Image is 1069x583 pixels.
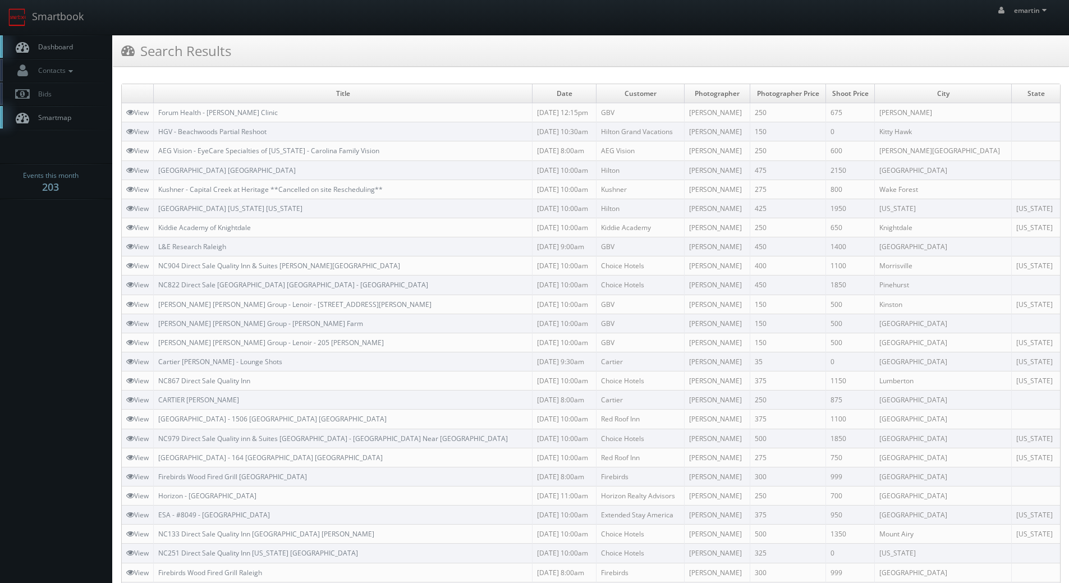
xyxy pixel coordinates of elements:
[874,141,1012,160] td: [PERSON_NAME][GEOGRAPHIC_DATA]
[597,160,685,180] td: Hilton
[597,429,685,448] td: Choice Hotels
[597,448,685,467] td: Red Roof Inn
[597,525,685,544] td: Choice Hotels
[685,429,750,448] td: [PERSON_NAME]
[597,103,685,122] td: GBV
[597,563,685,582] td: Firebirds
[533,103,597,122] td: [DATE] 12:15pm
[826,410,874,429] td: 1100
[597,199,685,218] td: Hilton
[126,548,149,558] a: View
[826,141,874,160] td: 600
[685,237,750,256] td: [PERSON_NAME]
[1012,371,1060,391] td: [US_STATE]
[750,218,826,237] td: 250
[750,333,826,352] td: 150
[874,506,1012,525] td: [GEOGRAPHIC_DATA]
[597,371,685,391] td: Choice Hotels
[826,544,874,563] td: 0
[685,486,750,505] td: [PERSON_NAME]
[533,276,597,295] td: [DATE] 10:00am
[750,295,826,314] td: 150
[826,122,874,141] td: 0
[126,319,149,328] a: View
[685,525,750,544] td: [PERSON_NAME]
[533,314,597,333] td: [DATE] 10:00am
[533,180,597,199] td: [DATE] 10:00am
[826,429,874,448] td: 1850
[874,218,1012,237] td: Knightdale
[597,141,685,160] td: AEG Vision
[158,300,432,309] a: [PERSON_NAME] [PERSON_NAME] Group - Lenoir - [STREET_ADDRESS][PERSON_NAME]
[597,333,685,352] td: GBV
[158,319,363,328] a: [PERSON_NAME] [PERSON_NAME] Group - [PERSON_NAME] Farm
[826,103,874,122] td: 675
[826,84,874,103] td: Shoot Price
[126,529,149,539] a: View
[158,395,239,405] a: CARTIER [PERSON_NAME]
[750,429,826,448] td: 500
[1012,218,1060,237] td: [US_STATE]
[158,568,262,577] a: Firebirds Wood Fired Grill Raleigh
[1012,84,1060,103] td: State
[685,467,750,486] td: [PERSON_NAME]
[874,256,1012,276] td: Morrisville
[750,506,826,525] td: 375
[533,563,597,582] td: [DATE] 8:00am
[750,314,826,333] td: 150
[685,122,750,141] td: [PERSON_NAME]
[533,218,597,237] td: [DATE] 10:00am
[597,295,685,314] td: GBV
[533,237,597,256] td: [DATE] 9:00am
[685,333,750,352] td: [PERSON_NAME]
[826,563,874,582] td: 999
[158,146,379,155] a: AEG Vision - EyeCare Specialties of [US_STATE] - Carolina Family Vision
[158,166,296,175] a: [GEOGRAPHIC_DATA] [GEOGRAPHIC_DATA]
[750,448,826,467] td: 275
[685,256,750,276] td: [PERSON_NAME]
[158,453,383,462] a: [GEOGRAPHIC_DATA] - 164 [GEOGRAPHIC_DATA] [GEOGRAPHIC_DATA]
[826,218,874,237] td: 650
[750,486,826,505] td: 250
[597,391,685,410] td: Cartier
[826,352,874,371] td: 0
[874,544,1012,563] td: [US_STATE]
[685,180,750,199] td: [PERSON_NAME]
[126,491,149,501] a: View
[1012,448,1060,467] td: [US_STATE]
[126,127,149,136] a: View
[750,391,826,410] td: 250
[126,223,149,232] a: View
[826,237,874,256] td: 1400
[874,237,1012,256] td: [GEOGRAPHIC_DATA]
[874,180,1012,199] td: Wake Forest
[597,84,685,103] td: Customer
[158,338,384,347] a: [PERSON_NAME] [PERSON_NAME] Group - Lenoir - 205 [PERSON_NAME]
[158,529,374,539] a: NC133 Direct Sale Quality Inn [GEOGRAPHIC_DATA] [PERSON_NAME]
[1012,295,1060,314] td: [US_STATE]
[874,525,1012,544] td: Mount Airy
[597,276,685,295] td: Choice Hotels
[33,113,71,122] span: Smartmap
[874,103,1012,122] td: [PERSON_NAME]
[126,395,149,405] a: View
[126,472,149,481] a: View
[158,376,250,385] a: NC867 Direct Sale Quality Inn
[750,563,826,582] td: 300
[597,180,685,199] td: Kushner
[1012,506,1060,525] td: [US_STATE]
[685,352,750,371] td: [PERSON_NAME]
[685,506,750,525] td: [PERSON_NAME]
[826,180,874,199] td: 800
[533,295,597,314] td: [DATE] 10:00am
[597,410,685,429] td: Red Roof Inn
[874,429,1012,448] td: [GEOGRAPHIC_DATA]
[750,525,826,544] td: 500
[158,510,270,520] a: ESA - #8049 - [GEOGRAPHIC_DATA]
[1012,352,1060,371] td: [US_STATE]
[158,108,278,117] a: Forum Health - [PERSON_NAME] Clinic
[685,218,750,237] td: [PERSON_NAME]
[874,448,1012,467] td: [GEOGRAPHIC_DATA]
[533,525,597,544] td: [DATE] 10:00am
[42,180,59,194] strong: 203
